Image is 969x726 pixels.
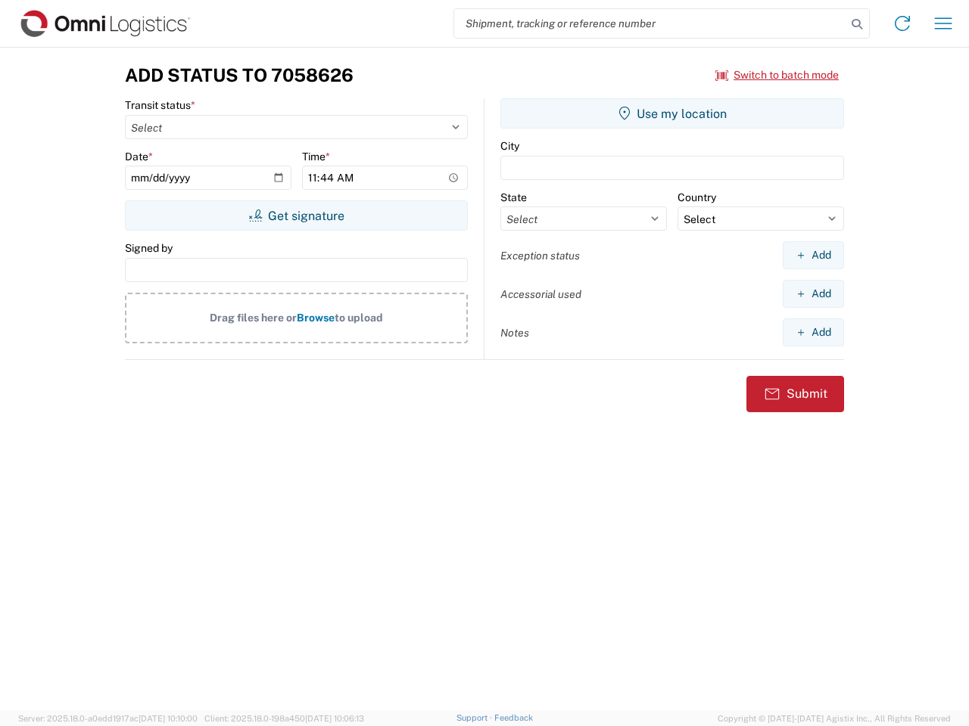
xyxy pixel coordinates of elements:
[456,713,494,722] a: Support
[335,312,383,324] span: to upload
[500,249,580,262] label: Exception status
[500,98,844,129] button: Use my location
[746,376,844,412] button: Submit
[18,714,198,723] span: Server: 2025.18.0-a0edd1917ac
[125,64,354,86] h3: Add Status to 7058626
[500,287,581,301] label: Accessorial used
[297,312,335,324] span: Browse
[783,241,844,269] button: Add
[125,241,173,255] label: Signed by
[139,714,198,723] span: [DATE] 10:10:00
[125,98,195,112] label: Transit status
[125,200,468,231] button: Get signature
[783,280,844,308] button: Add
[500,139,519,153] label: City
[678,191,716,204] label: Country
[305,714,364,723] span: [DATE] 10:06:13
[302,150,330,163] label: Time
[718,712,951,725] span: Copyright © [DATE]-[DATE] Agistix Inc., All Rights Reserved
[494,713,533,722] a: Feedback
[715,63,839,88] button: Switch to batch mode
[210,312,297,324] span: Drag files here or
[500,191,527,204] label: State
[454,9,846,38] input: Shipment, tracking or reference number
[500,326,529,340] label: Notes
[125,150,153,163] label: Date
[783,318,844,346] button: Add
[204,714,364,723] span: Client: 2025.18.0-198a450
